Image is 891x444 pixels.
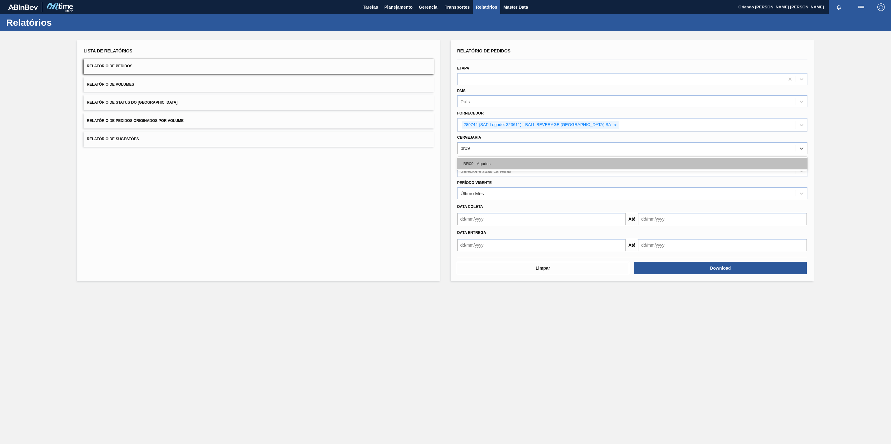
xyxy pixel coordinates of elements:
[877,3,885,11] img: Logout
[457,111,484,115] label: Fornecedor
[503,3,528,11] span: Master Data
[87,137,139,141] span: Relatório de Sugestões
[457,204,483,209] span: Data coleta
[84,59,434,74] button: Relatório de Pedidos
[457,66,469,70] label: Etapa
[445,3,470,11] span: Transportes
[457,262,629,274] button: Limpar
[638,239,807,251] input: dd/mm/yyyy
[87,64,132,68] span: Relatório de Pedidos
[857,3,865,11] img: userActions
[457,48,511,53] span: Relatório de Pedidos
[457,89,466,93] label: País
[384,3,413,11] span: Planejamento
[457,158,807,169] div: BR09 - Agudos
[6,19,117,26] h1: Relatórios
[461,191,484,196] div: Último Mês
[457,181,492,185] label: Período Vigente
[457,239,626,251] input: dd/mm/yyyy
[457,213,626,225] input: dd/mm/yyyy
[461,99,470,104] div: País
[87,119,184,123] span: Relatório de Pedidos Originados por Volume
[419,3,439,11] span: Gerencial
[626,239,638,251] button: Até
[462,121,612,129] div: 289744 (SAP Legado: 323611) - BALL BEVERAGE [GEOGRAPHIC_DATA] SA
[363,3,378,11] span: Tarefas
[8,4,38,10] img: TNhmsLtSVTkK8tSr43FrP2fwEKptu5GPRR3wAAAABJRU5ErkJggg==
[87,100,177,105] span: Relatório de Status do [GEOGRAPHIC_DATA]
[84,113,434,128] button: Relatório de Pedidos Originados por Volume
[626,213,638,225] button: Até
[84,95,434,110] button: Relatório de Status do [GEOGRAPHIC_DATA]
[84,77,434,92] button: Relatório de Volumes
[457,231,486,235] span: Data entrega
[457,135,481,140] label: Cervejaria
[87,82,134,87] span: Relatório de Volumes
[638,213,807,225] input: dd/mm/yyyy
[634,262,807,274] button: Download
[829,3,849,11] button: Notificações
[84,48,132,53] span: Lista de Relatórios
[461,168,511,173] div: Selecione suas carteiras
[476,3,497,11] span: Relatórios
[84,132,434,147] button: Relatório de Sugestões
